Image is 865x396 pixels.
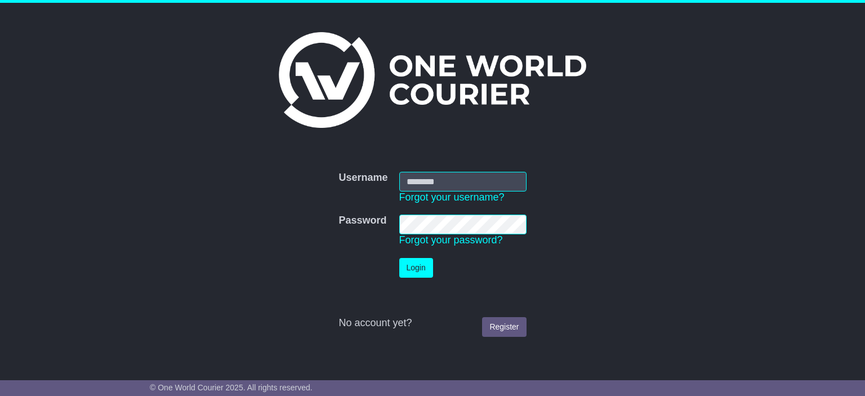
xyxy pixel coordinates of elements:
[399,258,433,278] button: Login
[338,317,526,330] div: No account yet?
[399,192,505,203] a: Forgot your username?
[482,317,526,337] a: Register
[399,234,503,246] a: Forgot your password?
[150,383,313,392] span: © One World Courier 2025. All rights reserved.
[338,172,387,184] label: Username
[338,215,386,227] label: Password
[279,32,586,128] img: One World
